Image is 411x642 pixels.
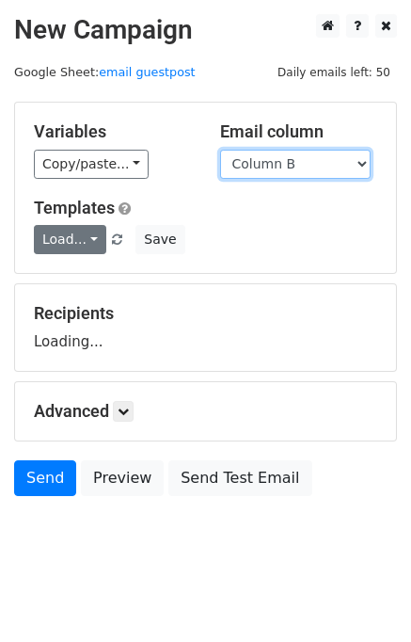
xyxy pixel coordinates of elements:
[135,225,184,254] button: Save
[271,62,397,83] span: Daily emails left: 50
[34,303,377,352] div: Loading...
[34,150,149,179] a: Copy/paste...
[81,460,164,496] a: Preview
[271,65,397,79] a: Daily emails left: 50
[34,121,192,142] h5: Variables
[14,65,196,79] small: Google Sheet:
[14,14,397,46] h2: New Campaign
[14,460,76,496] a: Send
[317,552,411,642] iframe: Chat Widget
[220,121,378,142] h5: Email column
[34,198,115,217] a: Templates
[168,460,311,496] a: Send Test Email
[34,303,377,324] h5: Recipients
[34,225,106,254] a: Load...
[99,65,195,79] a: email guestpost
[34,401,377,422] h5: Advanced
